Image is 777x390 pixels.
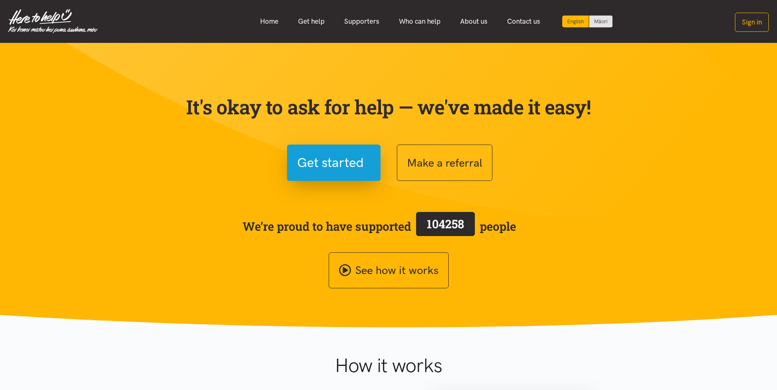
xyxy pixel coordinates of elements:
[589,16,612,27] a: Switch to Te Reo Māori
[735,13,769,32] button: Sign in
[411,210,480,242] a: 104258
[329,252,449,289] a: See how it works
[185,95,593,119] p: It's okay to ask for help — we've made it easy!
[287,145,381,181] button: Get started
[397,145,492,181] button: Make a referral
[288,13,334,30] a: Get help
[255,354,522,377] h1: How it works
[427,216,464,232] span: 104258
[243,210,516,242] span: We’re proud to have supported people
[334,13,389,30] a: Supporters
[497,13,550,30] a: Contact us
[8,9,98,33] img: Home
[450,13,497,30] a: About us
[562,16,613,27] div: Language toggle
[562,16,589,27] div: Current language
[389,13,450,30] a: Who can help
[297,152,364,173] span: Get started
[250,13,288,30] a: Home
